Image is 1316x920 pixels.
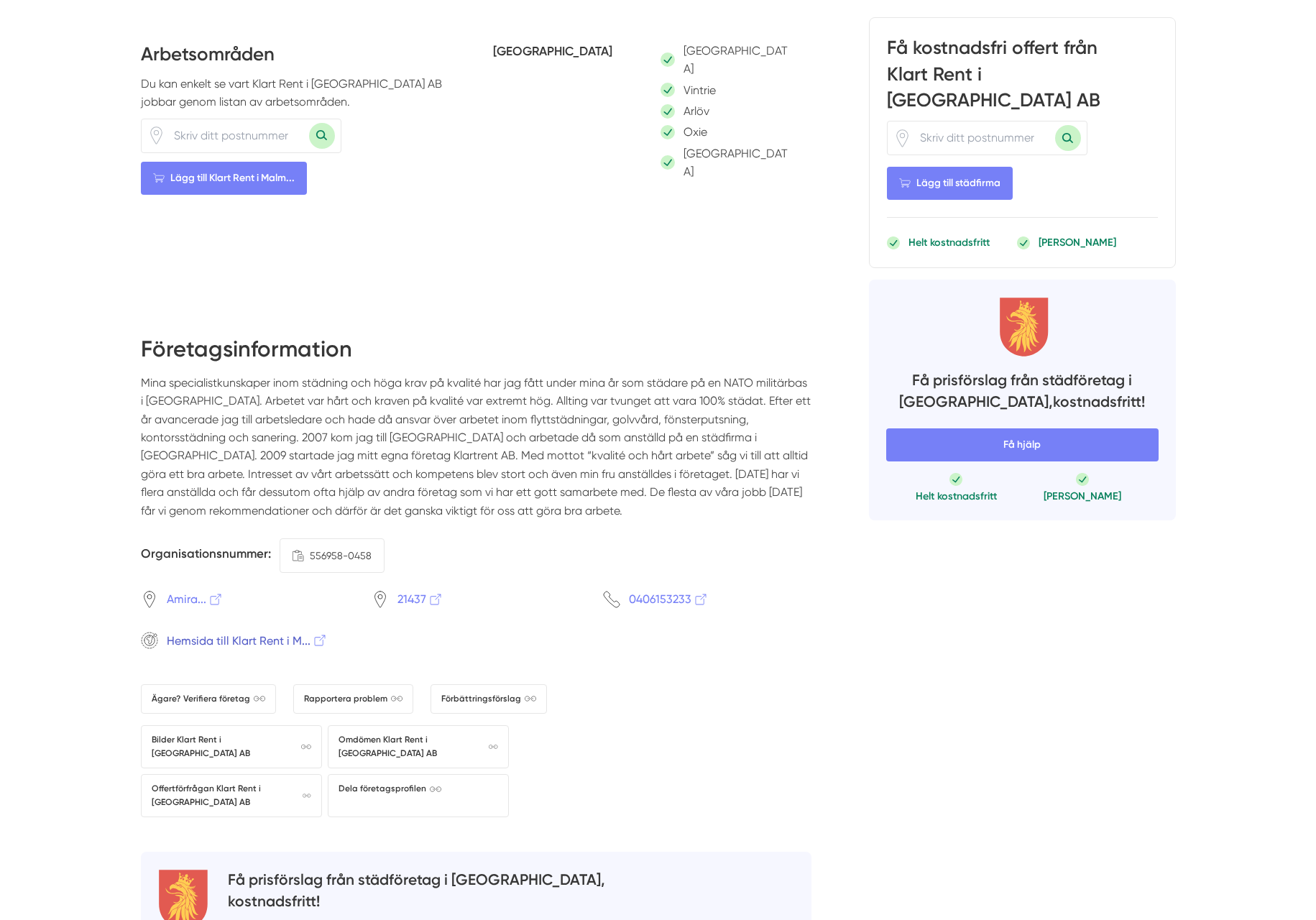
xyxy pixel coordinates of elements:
h3: Arbetsområden [141,42,459,75]
span: Offertförfrågan Klart Rent i [GEOGRAPHIC_DATA] AB [152,782,311,809]
a: Förbättringsförslag [431,684,547,714]
a: Rapportera problem [293,684,413,714]
svg: Pin / Karta [893,129,911,147]
span: Dela företagsprofilen [339,782,441,796]
a: Hemsida till Klart Rent i M... [141,632,349,650]
p: [PERSON_NAME] [1044,489,1121,503]
a: Bilder Klart Rent i [GEOGRAPHIC_DATA] AB [141,725,322,768]
span: Ägare? Verifiera företag [152,692,265,706]
h4: Få prisförslag från städföretag i [GEOGRAPHIC_DATA], kostnadsfritt! [886,369,1159,416]
a: Ägare? Verifiera företag [141,684,276,714]
input: Skriv ditt postnummer [911,121,1055,155]
button: Sök med postnummer [1055,125,1081,151]
h5: [GEOGRAPHIC_DATA] [493,42,626,65]
h5: Organisationsnummer: [141,544,271,567]
p: Oxie [684,123,707,141]
span: Klicka för att använda din position. [147,126,165,144]
a: Dela företagsprofilen [328,774,509,817]
svg: Pin / Karta [147,126,165,144]
input: Skriv ditt postnummer [165,119,309,152]
svg: Telefon [603,591,620,608]
span: Hemsida till Klart Rent i M... [167,632,328,650]
button: Sök med postnummer [309,123,335,149]
h2: Företagsinformation [141,333,811,374]
p: Helt kostnadsfritt [916,489,997,503]
a: 21437 [372,590,580,608]
span: 21437 [397,590,443,608]
p: [GEOGRAPHIC_DATA] [684,42,793,78]
p: Du kan enkelt se vart Klart Rent i [GEOGRAPHIC_DATA] AB jobbar genom listan av arbetsområden. [141,75,459,111]
span: Amira... [167,590,224,608]
: Lägg till Klart Rent i Malm... [141,162,307,195]
span: 0406153233 [629,590,709,608]
span: Klicka för att använda din position. [893,129,911,147]
span: Rapportera problem [304,692,402,706]
a: Omdömen Klart Rent i [GEOGRAPHIC_DATA] AB [328,725,509,768]
svg: Pin / Karta [141,591,158,608]
span: 556958-0458 [310,548,372,563]
h4: Få prisförslag från städföretag i [GEOGRAPHIC_DATA], kostnadsfritt! [228,869,627,916]
: Lägg till städfirma [887,167,1013,200]
a: Offertförfrågan Klart Rent i [GEOGRAPHIC_DATA] AB [141,774,322,817]
span: Förbättringsförslag [441,692,536,706]
span: Få hjälp [886,428,1159,461]
p: Mina specialistkunskaper inom städning och höga krav på kvalité har jag fått under mina år som st... [141,374,811,531]
p: [GEOGRAPHIC_DATA] [684,144,793,181]
span: Omdömen Klart Rent i [GEOGRAPHIC_DATA] AB [339,733,498,760]
svg: Pin / Karta [372,591,389,608]
h3: Få kostnadsfri offert från Klart Rent i [GEOGRAPHIC_DATA] AB [887,35,1158,121]
p: Helt kostnadsfritt [908,235,990,249]
a: 0406153233 [603,590,811,608]
span: Bilder Klart Rent i [GEOGRAPHIC_DATA] AB [152,733,311,760]
p: Vintrie [684,81,716,99]
p: [PERSON_NAME] [1039,235,1116,249]
p: Arlöv [684,102,709,120]
a: Amira... [141,590,349,608]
